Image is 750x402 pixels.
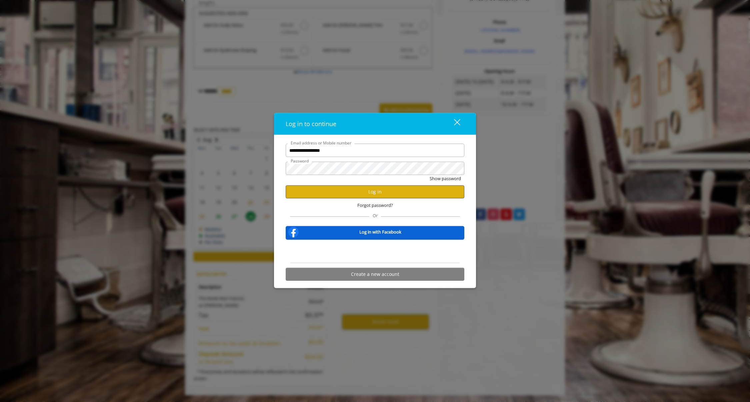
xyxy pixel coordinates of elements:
[286,162,464,175] input: Password
[287,158,312,164] label: Password
[338,244,412,259] iframe: Sign in with Google Button
[286,268,464,281] button: Create a new account
[286,144,464,157] input: Email address or Mobile number
[287,225,300,239] img: facebook-logo
[286,120,336,128] span: Log in to continue
[430,175,461,182] button: Show password
[369,212,381,218] span: Or
[357,202,393,209] span: Forgot password?
[446,119,460,129] div: close dialog
[286,185,464,198] button: Log in
[442,117,464,130] button: close dialog
[287,140,355,146] label: Email address or Mobile number
[359,229,401,236] b: Log in with Facebook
